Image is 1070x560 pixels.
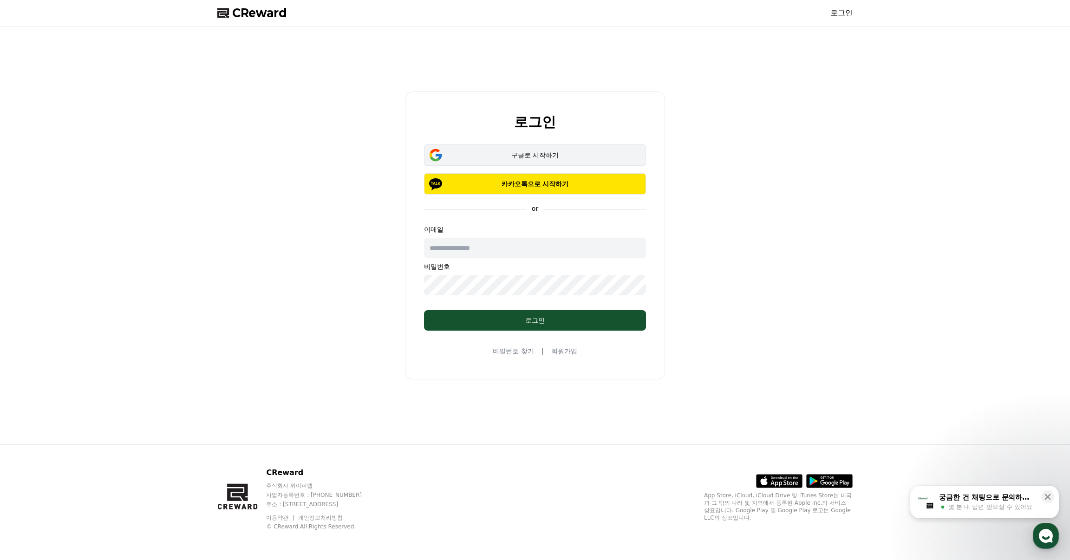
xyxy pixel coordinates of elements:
[526,204,544,213] p: or
[514,114,556,130] h2: 로그인
[85,309,96,316] span: 대화
[266,501,379,508] p: 주소 : [STREET_ADDRESS]
[217,6,287,20] a: CReward
[424,262,646,271] p: 비밀번호
[266,514,295,521] a: 이용약관
[437,150,633,160] div: 구글로 시작하기
[830,7,853,19] a: 로그인
[3,294,61,318] a: 홈
[61,294,120,318] a: 대화
[144,308,155,316] span: 설정
[542,345,544,357] span: |
[266,523,379,530] p: © CReward All Rights Reserved.
[29,308,35,316] span: 홈
[232,6,287,20] span: CReward
[704,492,853,521] p: App Store, iCloud, iCloud Drive 및 iTunes Store는 미국과 그 밖의 나라 및 지역에서 등록된 Apple Inc.의 서비스 상표입니다. Goo...
[424,310,646,331] button: 로그인
[437,179,633,189] p: 카카오톡으로 시작하기
[120,294,178,318] a: 설정
[424,225,646,234] p: 이메일
[424,173,646,195] button: 카카오톡으로 시작하기
[443,316,627,325] div: 로그인
[266,482,379,489] p: 주식회사 와이피랩
[266,491,379,499] p: 사업자등록번호 : [PHONE_NUMBER]
[266,467,379,478] p: CReward
[551,346,577,356] a: 회원가입
[493,346,534,356] a: 비밀번호 찾기
[424,144,646,166] button: 구글로 시작하기
[298,514,343,521] a: 개인정보처리방침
